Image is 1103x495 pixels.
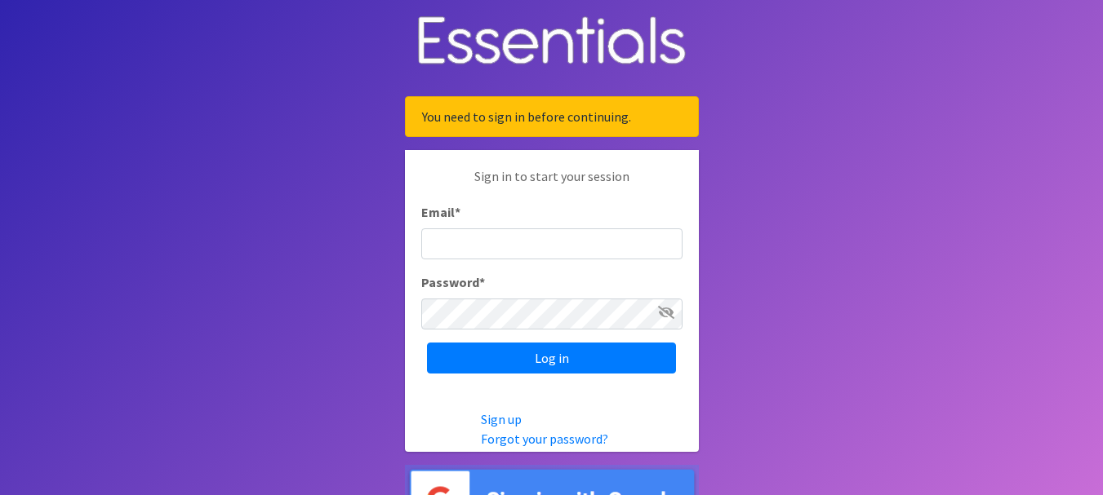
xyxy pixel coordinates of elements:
label: Password [421,272,485,292]
p: Sign in to start your session [421,166,683,202]
abbr: required [479,274,485,290]
abbr: required [455,204,460,220]
a: Sign up [481,411,522,427]
div: You need to sign in before continuing. [405,96,699,137]
input: Log in [427,343,676,373]
a: Forgot your password? [481,431,608,447]
label: Email [421,202,460,222]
